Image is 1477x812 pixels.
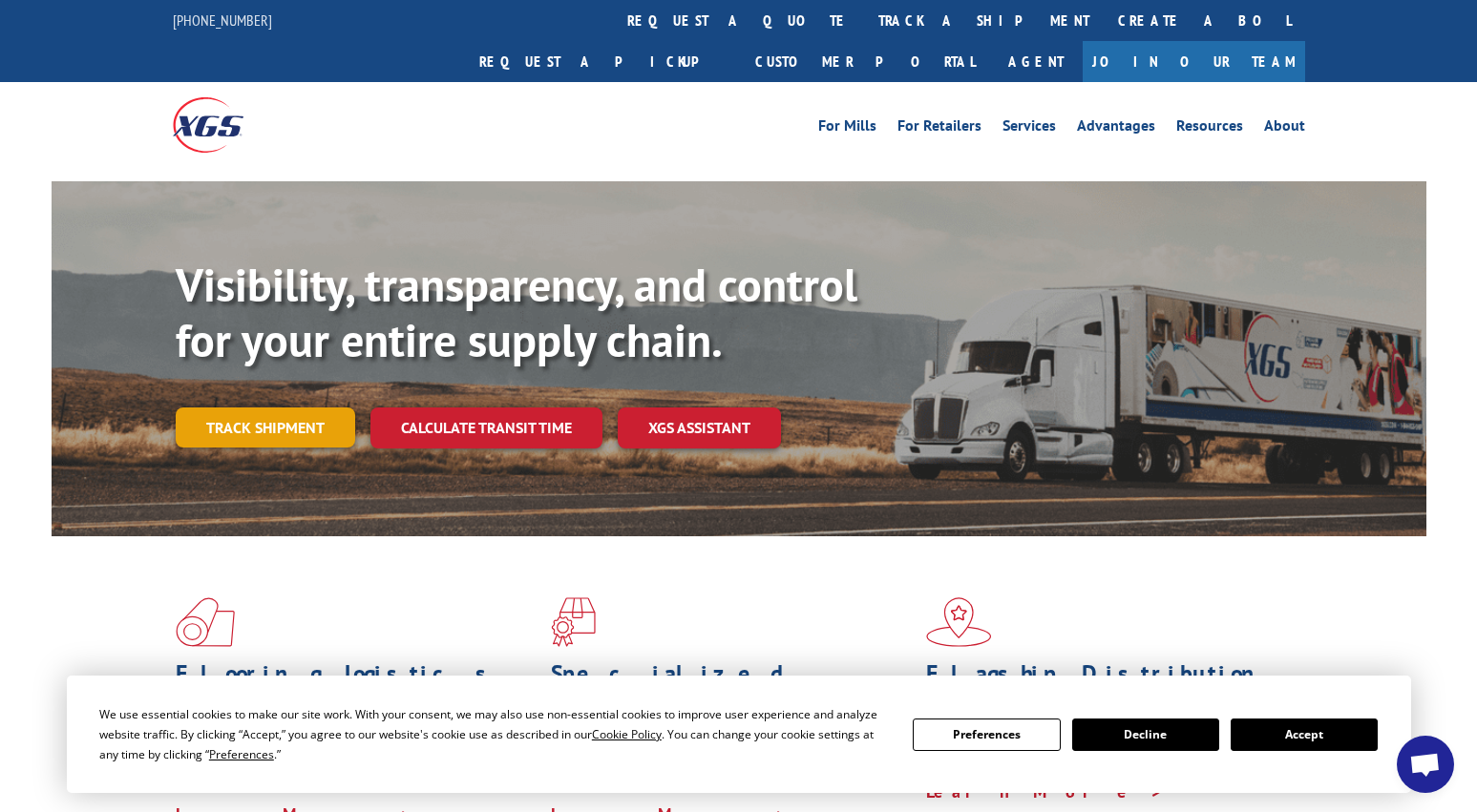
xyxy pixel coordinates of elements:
a: Advantages [1077,118,1155,139]
button: Decline [1072,718,1219,751]
h1: Flagship Distribution Model [926,662,1287,718]
h1: Specialized Freight Experts [551,662,912,718]
a: For Mills [818,118,876,139]
img: xgs-icon-total-supply-chain-intelligence-red [176,597,235,647]
div: Cookie Consent Prompt [67,676,1411,793]
a: Learn More > [926,781,1164,802]
button: Preferences [913,718,1060,751]
span: Preferences [209,746,274,762]
a: Request a pickup [465,41,741,82]
a: Track shipment [176,407,355,448]
a: Resources [1176,118,1243,139]
b: Visibility, transparency, and control for your entire supply chain. [176,255,857,369]
a: For Retailers [897,118,981,139]
a: Calculate transit time [370,407,602,448]
a: Agent [989,41,1083,82]
a: XGS ASSISTANT [618,407,781,448]
div: Open chat [1397,736,1454,793]
h1: Flooring Logistics Solutions [176,662,537,718]
a: Customer Portal [741,41,989,82]
span: Cookie Policy [592,726,662,742]
a: Services [1002,118,1056,139]
img: xgs-icon-focused-on-flooring-red [551,597,596,647]
a: About [1264,118,1305,139]
a: Join Our Team [1083,41,1305,82]
img: xgs-icon-flagship-distribution-model-red [926,597,992,647]
button: Accept [1231,718,1378,751]
div: We use essential cookies to make our site work. With your consent, we may also use non-essential ... [99,704,890,764]
a: [PHONE_NUMBER] [173,10,272,30]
